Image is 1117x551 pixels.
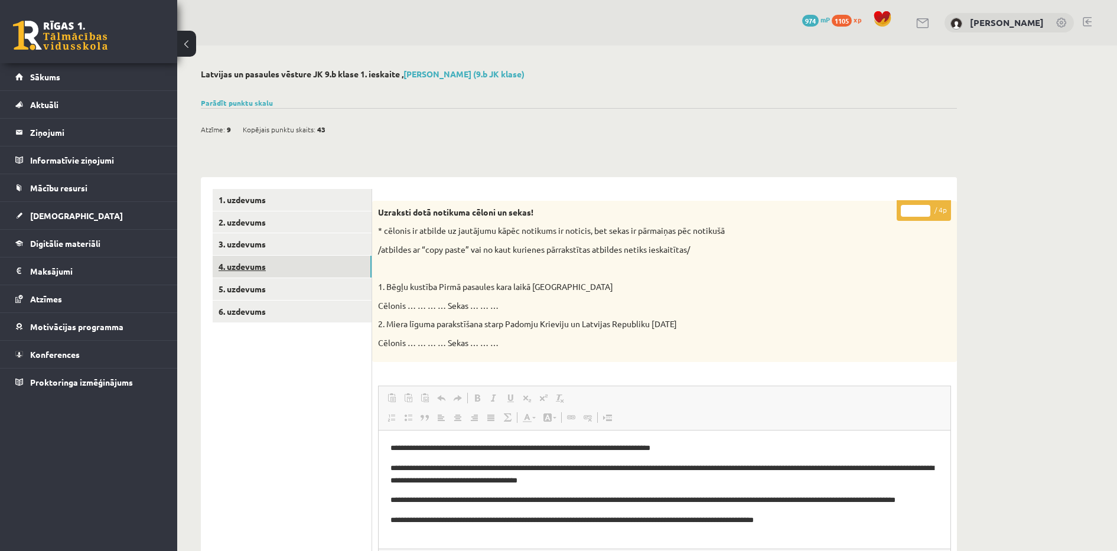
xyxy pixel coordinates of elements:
img: Maksims Nevedomijs [950,18,962,30]
a: По центру [450,410,466,425]
a: По правому краю [466,410,483,425]
a: Konferences [15,341,162,368]
span: 1105 [832,15,852,27]
a: [PERSON_NAME] [970,17,1044,28]
span: Kopējais punktu skaits: [243,120,315,138]
a: 4. uzdevums [213,256,372,278]
span: Proktoringa izmēģinājums [30,377,133,387]
a: Aktuāli [15,91,162,118]
a: Informatīvie ziņojumi [15,146,162,174]
strong: Uzraksti dotā notikuma cēloni un sekas! [378,207,533,217]
a: Parādīt punktu skalu [201,98,273,107]
legend: Maksājumi [30,257,162,285]
a: Atzīmes [15,285,162,312]
span: mP [820,15,830,24]
span: 9 [227,120,231,138]
a: Proktoringa izmēģinājums [15,369,162,396]
span: Digitālie materiāli [30,238,100,249]
a: Sākums [15,63,162,90]
span: [DEMOGRAPHIC_DATA] [30,210,123,221]
a: [DEMOGRAPHIC_DATA] [15,202,162,229]
a: Вставить разрыв страницы для печати [599,410,616,425]
span: Aktuāli [30,99,58,110]
a: Вставить только текст (Ctrl+Shift+V) [400,390,416,406]
span: Sākums [30,71,60,82]
span: Mācību resursi [30,182,87,193]
a: Вставить из Word [416,390,433,406]
p: / 4p [897,200,951,221]
a: 1. uzdevums [213,189,372,211]
a: Mācību resursi [15,174,162,201]
iframe: Визуальный текстовый редактор, wiswyg-editor-user-answer-47433974794060 [379,431,950,549]
legend: Informatīvie ziņojumi [30,146,162,174]
a: Цитата [416,410,433,425]
span: Atzīme: [201,120,225,138]
a: 1105 xp [832,15,867,24]
span: Konferences [30,349,80,360]
a: Математика [499,410,516,425]
a: Убрать форматирование [552,390,568,406]
a: Полужирный (Ctrl+B) [469,390,486,406]
a: 974 mP [802,15,830,24]
span: xp [854,15,861,24]
span: 43 [317,120,325,138]
a: Maksājumi [15,257,162,285]
a: Курсив (Ctrl+I) [486,390,502,406]
a: 3. uzdevums [213,233,372,255]
a: [PERSON_NAME] (9.b JK klase) [403,69,525,79]
a: Повторить (Ctrl+Y) [450,390,466,406]
a: Вставить/Редактировать ссылку (Ctrl+K) [563,410,579,425]
a: Подчеркнутый (Ctrl+U) [502,390,519,406]
a: Цвет текста [519,410,539,425]
a: Digitālie materiāli [15,230,162,257]
a: 2. uzdevums [213,211,372,233]
p: Cēlonis … … … … Sekas … … … [378,337,892,349]
a: Убрать ссылку [579,410,596,425]
p: * cēlonis ir atbilde uz jautājumu kāpēc notikums ir noticis, bet sekas ir pārmaiņas pēc notikušā [378,225,892,237]
a: 6. uzdevums [213,301,372,322]
p: /atbildes ar “copy paste” vai no kaut kurienes pārrakstītas atbildes netiks ieskaitītas/ [378,244,892,256]
span: Motivācijas programma [30,321,123,332]
h2: Latvijas un pasaules vēsture JK 9.b klase 1. ieskaite , [201,69,957,79]
p: 1. Bēgļu kustība Pirmā pasaules kara laikā [GEOGRAPHIC_DATA] [378,281,892,293]
p: Cēlonis … … … … Sekas … … … [378,300,892,312]
a: Вставить / удалить нумерованный список [383,410,400,425]
legend: Ziņojumi [30,119,162,146]
a: Ziņojumi [15,119,162,146]
span: 974 [802,15,819,27]
a: Надстрочный индекс [535,390,552,406]
a: Rīgas 1. Tālmācības vidusskola [13,21,108,50]
a: Цвет фона [539,410,560,425]
p: 2. Miera līguma parakstīšana starp Padomju Krieviju un Latvijas Republiku [DATE] [378,318,892,330]
a: По левому краю [433,410,450,425]
a: Вставить / удалить маркированный список [400,410,416,425]
a: 5. uzdevums [213,278,372,300]
a: Отменить (Ctrl+Z) [433,390,450,406]
a: Подстрочный индекс [519,390,535,406]
span: Atzīmes [30,294,62,304]
a: По ширине [483,410,499,425]
a: Вставить (Ctrl+V) [383,390,400,406]
a: Motivācijas programma [15,313,162,340]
